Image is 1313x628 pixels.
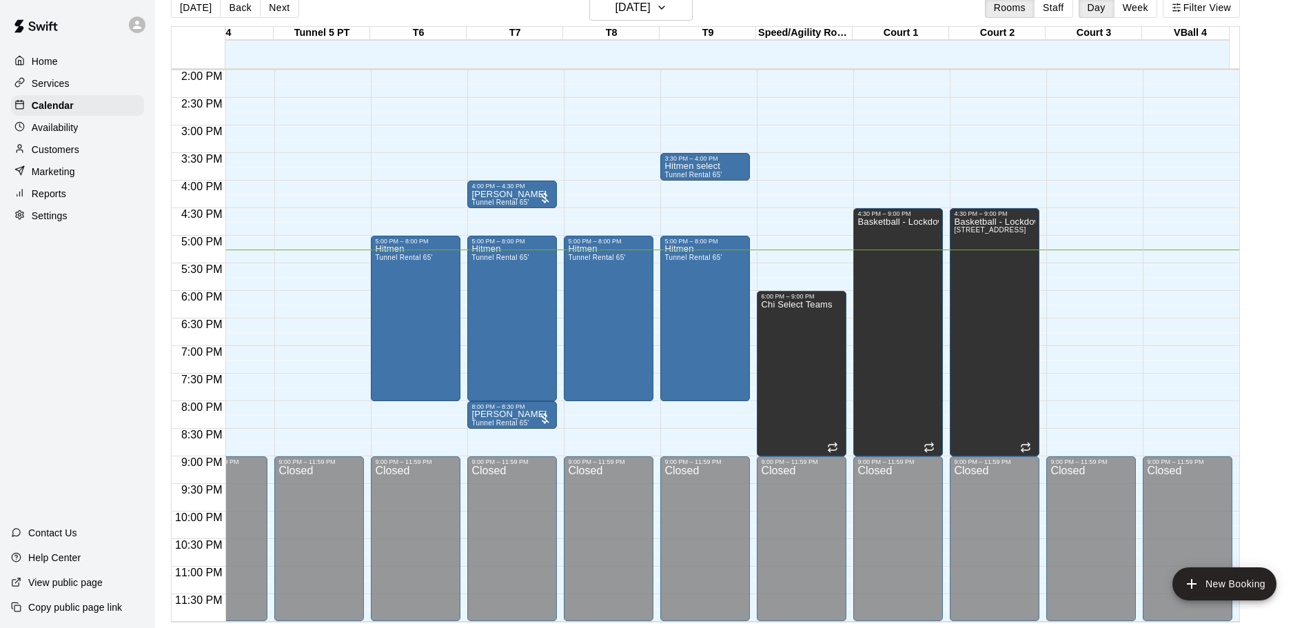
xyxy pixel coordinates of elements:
[954,465,1035,626] div: Closed
[370,27,467,40] div: T6
[11,205,144,226] a: Settings
[467,236,557,401] div: 5:00 PM – 8:00 PM: Hitmen
[178,456,226,468] span: 9:00 PM
[471,465,553,626] div: Closed
[11,117,144,138] a: Availability
[32,54,58,68] p: Home
[757,291,846,456] div: 6:00 PM – 9:00 PM: Chi Select Teams
[471,254,529,261] span: Tunnel Rental 65'
[664,238,746,245] div: 5:00 PM – 8:00 PM
[375,254,432,261] span: Tunnel Rental 65'
[375,465,456,626] div: Closed
[375,238,456,245] div: 5:00 PM – 8:00 PM
[467,401,557,429] div: 8:00 PM – 8:30 PM: Bobby Wilson
[11,161,144,182] a: Marketing
[924,442,935,453] span: Recurring event
[28,551,81,565] p: Help Center
[1143,456,1232,621] div: 9:00 PM – 11:59 PM: Closed
[1046,27,1142,40] div: Court 3
[1020,442,1031,453] span: Recurring event
[853,27,949,40] div: Court 1
[278,465,360,626] div: Closed
[564,456,653,621] div: 9:00 PM – 11:59 PM: Closed
[950,208,1039,456] div: 4:30 PM – 9:00 PM: Basketball - Lockdown
[178,263,226,275] span: 5:30 PM
[949,27,1046,40] div: Court 2
[11,95,144,116] a: Calendar
[274,456,364,621] div: 9:00 PM – 11:59 PM: Closed
[178,484,226,496] span: 9:30 PM
[178,318,226,330] span: 6:30 PM
[172,539,225,551] span: 10:30 PM
[950,456,1039,621] div: 9:00 PM – 11:59 PM: Closed
[11,73,144,94] a: Services
[178,125,226,137] span: 3:00 PM
[954,210,1035,217] div: 4:30 PM – 9:00 PM
[11,51,144,72] a: Home
[178,153,226,165] span: 3:30 PM
[178,401,226,413] span: 8:00 PM
[954,458,1035,465] div: 9:00 PM – 11:59 PM
[857,210,939,217] div: 4:30 PM – 9:00 PM
[371,456,460,621] div: 9:00 PM – 11:59 PM: Closed
[660,236,750,401] div: 5:00 PM – 8:00 PM: Hitmen
[471,238,553,245] div: 5:00 PM – 8:00 PM
[11,139,144,160] a: Customers
[568,238,649,245] div: 5:00 PM – 8:00 PM
[1050,465,1132,626] div: Closed
[563,27,660,40] div: T8
[1147,465,1228,626] div: Closed
[756,27,853,40] div: Speed/Agility Room
[177,27,274,40] div: T4
[172,594,225,606] span: 11:30 PM
[853,456,943,621] div: 9:00 PM – 11:59 PM: Closed
[178,291,226,303] span: 6:00 PM
[664,465,746,626] div: Closed
[178,208,226,220] span: 4:30 PM
[274,27,370,40] div: Tunnel 5 PT
[178,346,226,358] span: 7:00 PM
[660,153,750,181] div: 3:30 PM – 4:00 PM: Hitmen select
[1046,456,1136,621] div: 9:00 PM – 11:59 PM: Closed
[1050,458,1132,465] div: 9:00 PM – 11:59 PM
[1172,567,1276,600] button: add
[660,456,750,621] div: 9:00 PM – 11:59 PM: Closed
[467,456,557,621] div: 9:00 PM – 11:59 PM: Closed
[178,98,226,110] span: 2:30 PM
[28,526,77,540] p: Contact Us
[375,458,456,465] div: 9:00 PM – 11:59 PM
[1147,458,1228,465] div: 9:00 PM – 11:59 PM
[761,293,842,300] div: 6:00 PM – 9:00 PM
[664,254,722,261] span: Tunnel Rental 65'
[32,143,79,156] p: Customers
[471,183,553,190] div: 4:00 PM – 4:30 PM
[28,600,122,614] p: Copy public page link
[954,226,1026,234] span: [STREET_ADDRESS]
[32,99,74,112] p: Calendar
[761,465,842,626] div: Closed
[853,208,943,456] div: 4:30 PM – 9:00 PM: Basketball - Lockdown
[278,458,360,465] div: 9:00 PM – 11:59 PM
[32,209,68,223] p: Settings
[178,70,226,82] span: 2:00 PM
[827,442,838,453] span: Recurring event
[11,183,144,204] a: Reports
[857,465,939,626] div: Closed
[664,458,746,465] div: 9:00 PM – 11:59 PM
[471,419,529,427] span: Tunnel Rental 65'
[664,171,722,179] span: Tunnel Rental 65'
[660,27,756,40] div: T9
[564,236,653,401] div: 5:00 PM – 8:00 PM: Hitmen
[568,458,649,465] div: 9:00 PM – 11:59 PM
[467,27,563,40] div: T7
[28,576,103,589] p: View public page
[178,429,226,440] span: 8:30 PM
